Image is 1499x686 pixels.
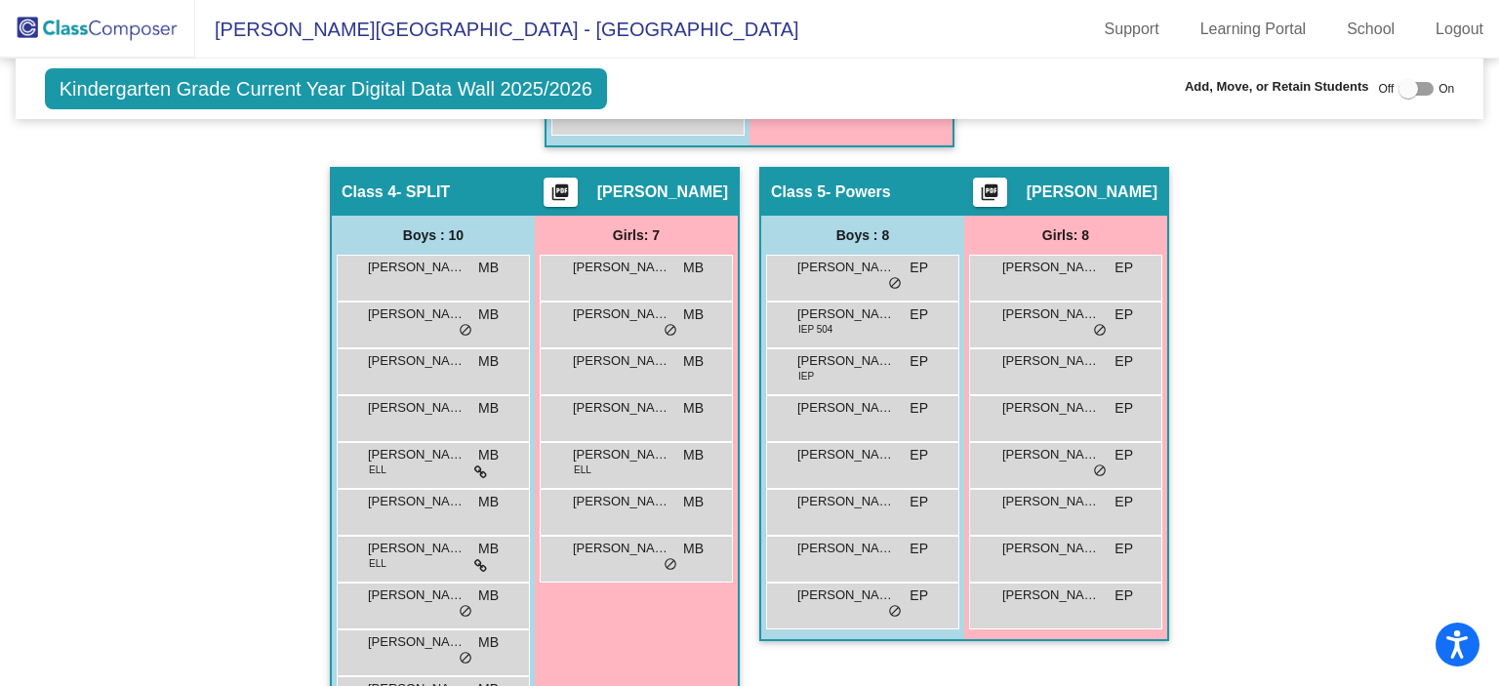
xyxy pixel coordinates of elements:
span: MB [683,304,704,325]
span: [PERSON_NAME] [368,351,466,371]
span: [PERSON_NAME] [1002,304,1100,324]
span: EP [910,258,928,278]
span: MB [478,304,499,325]
span: ELL [369,556,386,571]
span: [PERSON_NAME] [797,492,895,511]
span: - Powers [826,182,891,202]
span: [PERSON_NAME] [1002,585,1100,605]
div: Boys : 8 [761,216,964,255]
span: [PERSON_NAME] [1002,351,1100,371]
span: [PERSON_NAME] [368,304,466,324]
span: do_not_disturb_alt [1093,323,1107,339]
span: EP [910,445,928,465]
span: do_not_disturb_alt [888,276,902,292]
span: EP [910,492,928,512]
span: Class 4 [342,182,396,202]
span: [PERSON_NAME] [573,398,670,418]
span: [PERSON_NAME] [573,258,670,277]
span: [PERSON_NAME] [1002,492,1100,511]
span: EP [1114,539,1133,559]
span: MB [478,351,499,372]
span: [PERSON_NAME][GEOGRAPHIC_DATA] - [GEOGRAPHIC_DATA] [195,14,799,45]
span: [PERSON_NAME] [1002,258,1100,277]
span: [PERSON_NAME] [797,398,895,418]
span: MB [478,539,499,559]
span: EP [910,398,928,419]
a: Learning Portal [1185,14,1322,45]
button: Print Students Details [973,178,1007,207]
span: [PERSON_NAME] [1002,445,1100,464]
div: Girls: 7 [535,216,738,255]
span: Kindergarten Grade Current Year Digital Data Wall 2025/2026 [45,68,607,109]
span: [PERSON_NAME] [573,304,670,324]
mat-icon: picture_as_pdf [548,182,572,210]
span: [PERSON_NAME] [797,585,895,605]
span: MB [478,492,499,512]
span: MB [683,398,704,419]
span: Off [1378,80,1394,98]
span: MB [478,398,499,419]
span: [PERSON_NAME] [573,492,670,511]
span: do_not_disturb_alt [459,323,472,339]
span: [PERSON_NAME] [797,351,895,371]
span: MB [478,585,499,606]
span: [PERSON_NAME] [368,492,466,511]
span: On [1438,80,1454,98]
span: EP [910,539,928,559]
span: IEP [798,369,814,383]
a: Logout [1420,14,1499,45]
span: EP [910,304,928,325]
span: IEP 504 [798,322,832,337]
span: [PERSON_NAME] [1027,182,1157,202]
span: [PERSON_NAME] [1002,398,1100,418]
span: do_not_disturb_alt [1093,464,1107,479]
span: EP [910,351,928,372]
span: MB [683,258,704,278]
span: [PERSON_NAME] [1002,539,1100,558]
div: Boys : 10 [332,216,535,255]
button: Print Students Details [544,178,578,207]
span: [PERSON_NAME] [573,351,670,371]
span: [PERSON_NAME] [597,182,728,202]
span: [PERSON_NAME] [797,539,895,558]
span: MB [683,539,704,559]
span: EP [1114,258,1133,278]
div: Girls: 8 [964,216,1167,255]
span: EP [1114,398,1133,419]
span: ELL [369,463,386,477]
span: [PERSON_NAME] [797,445,895,464]
span: MB [478,258,499,278]
span: do_not_disturb_alt [888,604,902,620]
span: [PERSON_NAME] De [PERSON_NAME] [PERSON_NAME] [368,445,466,464]
span: do_not_disturb_alt [459,604,472,620]
span: EP [1114,492,1133,512]
span: Class 5 [771,182,826,202]
span: MB [683,492,704,512]
span: MB [683,351,704,372]
span: MB [478,445,499,465]
span: MB [683,445,704,465]
span: do_not_disturb_alt [664,323,677,339]
span: [PERSON_NAME] [573,539,670,558]
span: [PERSON_NAME] [368,632,466,652]
span: EP [1114,304,1133,325]
span: - SPLIT [396,182,450,202]
span: [PERSON_NAME] [368,258,466,277]
span: EP [910,585,928,606]
span: EP [1114,445,1133,465]
span: [PERSON_NAME] [368,585,466,605]
span: [PERSON_NAME] [797,304,895,324]
span: [PERSON_NAME] [573,445,670,464]
span: ELL [574,463,591,477]
span: EP [1114,585,1133,606]
span: do_not_disturb_alt [664,557,677,573]
a: Support [1089,14,1175,45]
span: do_not_disturb_alt [459,651,472,666]
mat-icon: picture_as_pdf [978,182,1001,210]
span: [PERSON_NAME] [797,258,895,277]
span: [PERSON_NAME] [368,539,466,558]
span: MB [478,632,499,653]
span: [PERSON_NAME] [PERSON_NAME] [368,398,466,418]
a: School [1331,14,1410,45]
span: Add, Move, or Retain Students [1185,77,1369,97]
